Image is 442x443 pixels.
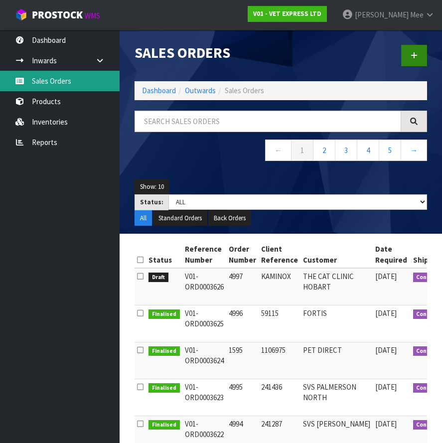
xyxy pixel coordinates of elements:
[226,268,259,305] td: 4997
[15,8,27,21] img: cube-alt.png
[182,379,226,416] td: V01-ORD0003623
[259,305,300,342] td: 59115
[142,86,176,95] a: Dashboard
[226,342,259,379] td: 1595
[135,111,401,132] input: Search sales orders
[182,305,226,342] td: V01-ORD0003625
[291,140,313,161] a: 1
[148,309,180,319] span: Finalised
[148,383,180,393] span: Finalised
[140,198,163,206] strong: Status:
[182,241,226,268] th: Reference Number
[410,10,424,19] span: Mee
[85,11,100,20] small: WMS
[182,342,226,379] td: V01-ORD0003624
[135,210,152,226] button: All
[208,210,251,226] button: Back Orders
[300,379,373,416] td: SVS PALMERSON NORTH
[300,268,373,305] td: THE CAT CLINIC HOBART
[375,345,397,355] span: [DATE]
[226,305,259,342] td: 4996
[32,8,83,21] span: ProStock
[182,268,226,305] td: V01-ORD0003626
[135,140,427,164] nav: Page navigation
[375,272,397,281] span: [DATE]
[253,9,321,18] strong: V01 - VET EXPRESS LTD
[379,140,401,161] a: 5
[375,308,397,318] span: [DATE]
[135,45,274,61] h1: Sales Orders
[185,86,216,95] a: Outwards
[146,241,182,268] th: Status
[153,210,207,226] button: Standard Orders
[357,140,379,161] a: 4
[375,382,397,392] span: [DATE]
[375,419,397,429] span: [DATE]
[300,342,373,379] td: PET DIRECT
[148,420,180,430] span: Finalised
[259,342,300,379] td: 1106975
[259,379,300,416] td: 241436
[300,305,373,342] td: FORTIS
[401,140,427,161] a: →
[148,273,168,283] span: Draft
[265,140,292,161] a: ←
[226,241,259,268] th: Order Number
[335,140,357,161] a: 3
[373,241,411,268] th: Date Required
[259,241,300,268] th: Client Reference
[226,379,259,416] td: 4995
[225,86,264,95] span: Sales Orders
[313,140,335,161] a: 2
[148,346,180,356] span: Finalised
[135,179,169,195] button: Show: 10
[259,268,300,305] td: KAMINOX
[300,241,373,268] th: Customer
[355,10,409,19] span: [PERSON_NAME]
